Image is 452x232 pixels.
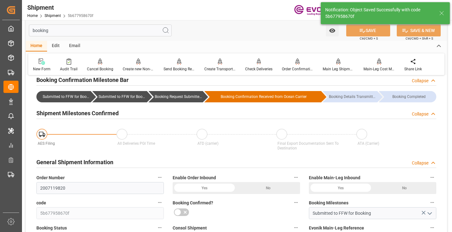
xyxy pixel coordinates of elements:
[277,141,339,150] span: Final Export Documentation Sent To Destination
[294,5,335,16] img: Evonik-brand-mark-Deep-Purple-RGB.jpeg_1700498283.jpeg
[425,208,434,218] button: open menu
[26,41,47,51] div: Home
[412,160,428,166] div: Collapse
[346,24,390,36] button: SAVE
[292,198,300,207] button: Booking Confirmed?
[47,41,64,51] div: Edit
[123,66,154,72] div: Create new Non-Conformance
[412,111,428,117] div: Collapse
[397,24,441,36] button: SAVE & NEW
[292,224,300,232] button: Consol Shipment
[412,78,428,84] div: Collapse
[173,182,236,194] div: Yes
[156,173,164,181] button: Order Number
[326,24,339,36] button: open menu
[173,175,216,181] span: Enable Order Inbound
[329,91,377,102] div: Booking Details Transmitted to SAP
[204,91,321,102] div: Booking Confirmation Received from Ocean Carrier
[45,13,61,18] a: Shipment
[36,76,129,84] h2: Booking Confirmation Milestone Bar
[245,66,272,72] div: Check Deliveries
[36,109,119,117] h2: Shipment Milestones Confirmed
[211,91,317,102] div: Booking Confirmation Received from Ocean Carrier
[173,225,207,231] span: Consol Shipment
[204,66,236,72] div: Create Transport Unit
[197,141,218,146] span: ATD (carrier)
[87,66,113,72] div: Cancel Booking
[43,91,91,102] div: Submitted to FFW for Booking (Pending)
[156,224,164,232] button: Booking Status
[325,7,433,20] div: Notification: Object Saved Successfully with code 5b677958670f
[323,66,354,72] div: Main Leg Shipment
[27,3,93,12] div: Shipment
[428,224,436,232] button: Evonik Main-Leg Reference
[323,91,377,102] div: Booking Details Transmitted to SAP
[309,225,364,231] span: Evonik Main-Leg Reference
[64,41,85,51] div: Email
[358,141,379,146] span: ATA (Carrier)
[29,24,172,36] input: Search Fields
[27,13,38,18] a: Home
[36,158,113,166] h2: General Shipment Information
[385,91,433,102] div: Booking Completed
[36,200,46,206] span: code
[99,91,147,102] div: Submitted to FFW for Booking
[164,66,195,72] div: Send Booking Request To ABS
[236,182,300,194] div: No
[428,173,436,181] button: Enable Main-Leg Inbound
[60,66,78,72] div: Audit Trail
[36,225,67,231] span: Booking Status
[38,141,55,146] span: AES Filing
[309,182,373,194] div: Yes
[373,182,436,194] div: No
[309,175,360,181] span: Enable Main-Leg Inbound
[36,91,91,102] div: Submitted to FFW for Booking (Pending)
[360,36,378,41] span: Ctrl/CMD + S
[363,66,395,72] div: Main-Leg Cost Message
[33,66,51,72] div: New Form
[173,200,213,206] span: Booking Confirmed?
[406,36,433,41] span: Ctrl/CMD + Shift + S
[156,198,164,207] button: code
[309,200,348,206] span: Booking Milestones
[292,173,300,181] button: Enable Order Inbound
[404,66,422,72] div: Share Link
[36,175,65,181] span: Order Number
[428,198,436,207] button: Booking Milestones
[148,91,203,102] div: Booking Request Submitted to Ocean Carrier
[117,141,155,146] span: All Deliveries PGI Time
[92,91,147,102] div: Submitted to FFW for Booking
[282,66,313,72] div: Order Confirmation
[379,91,436,102] div: Booking Completed
[155,91,203,102] div: Booking Request Submitted to Ocean Carrier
